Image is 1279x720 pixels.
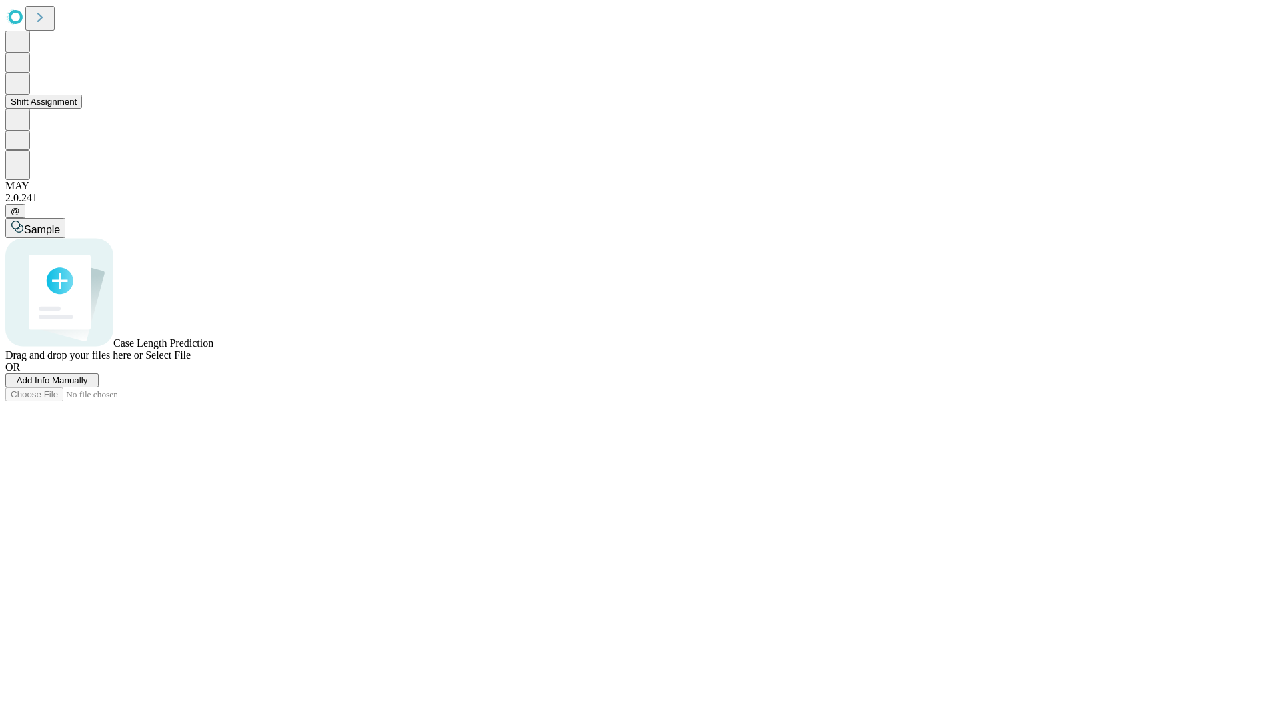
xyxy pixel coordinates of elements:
[5,349,143,361] span: Drag and drop your files here or
[11,206,20,216] span: @
[5,361,20,373] span: OR
[17,375,88,385] span: Add Info Manually
[5,218,65,238] button: Sample
[113,337,213,349] span: Case Length Prediction
[5,373,99,387] button: Add Info Manually
[5,95,82,109] button: Shift Assignment
[5,180,1274,192] div: MAY
[145,349,191,361] span: Select File
[24,224,60,235] span: Sample
[5,204,25,218] button: @
[5,192,1274,204] div: 2.0.241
